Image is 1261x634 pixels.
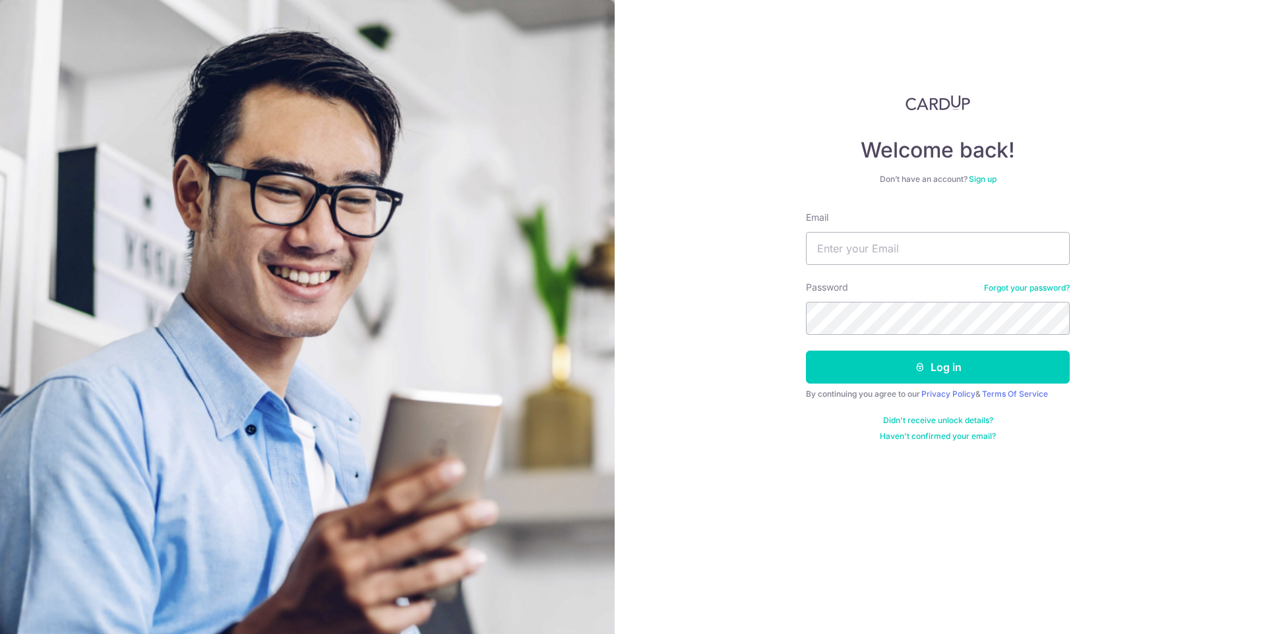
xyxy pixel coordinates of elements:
div: By continuing you agree to our & [806,389,1070,399]
input: Enter your Email [806,232,1070,265]
a: Forgot your password? [984,283,1070,293]
a: Privacy Policy [921,389,975,399]
img: CardUp Logo [906,95,970,111]
a: Terms Of Service [982,389,1048,399]
label: Password [806,281,848,294]
button: Log in [806,351,1070,384]
a: Didn't receive unlock details? [883,415,993,426]
a: Sign up [969,174,997,184]
h4: Welcome back! [806,137,1070,163]
label: Email [806,211,828,224]
a: Haven't confirmed your email? [880,431,996,442]
div: Don’t have an account? [806,174,1070,185]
